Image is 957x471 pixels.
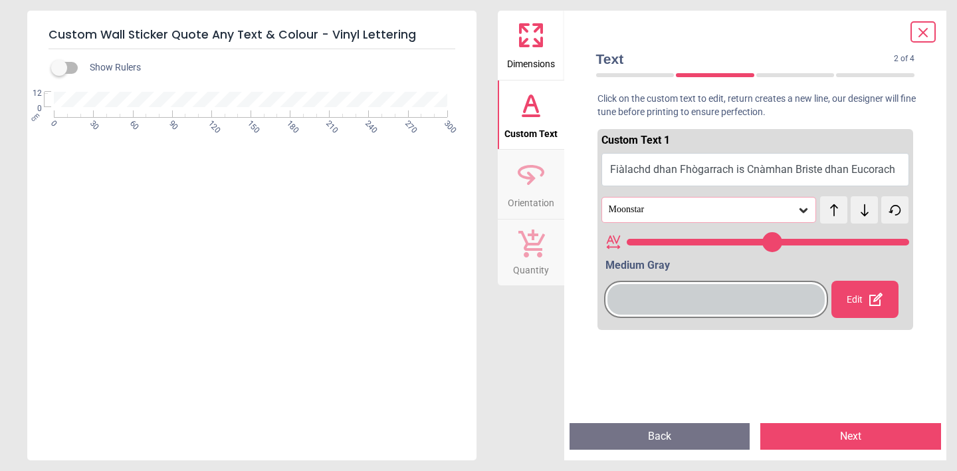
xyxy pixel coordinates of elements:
[17,103,42,114] span: 0
[498,150,564,219] button: Orientation
[607,204,797,216] div: Moonstar
[498,220,564,286] button: Quantity
[894,53,914,65] span: 2 of 4
[605,258,910,273] div: Medium Gray
[504,121,558,141] span: Custom Text
[498,80,564,150] button: Custom Text
[601,134,670,146] span: Custom Text 1
[596,49,895,69] span: Text
[601,153,910,186] button: Fiàlachd dhan Fhògarrach is Cnàmhan Briste dhan Eucorach
[513,257,549,277] span: Quantity
[59,60,477,76] div: Show Rulers
[831,281,899,318] div: Edit
[17,88,42,99] span: 12
[507,51,555,71] span: Dimensions
[570,423,750,450] button: Back
[49,21,455,49] h5: Custom Wall Sticker Quote Any Text & Colour - Vinyl Lettering
[498,11,564,80] button: Dimensions
[585,92,926,118] p: Click on the custom text to edit, return creates a new line, our designer will fine tune before p...
[760,423,941,450] button: Next
[508,190,554,210] span: Orientation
